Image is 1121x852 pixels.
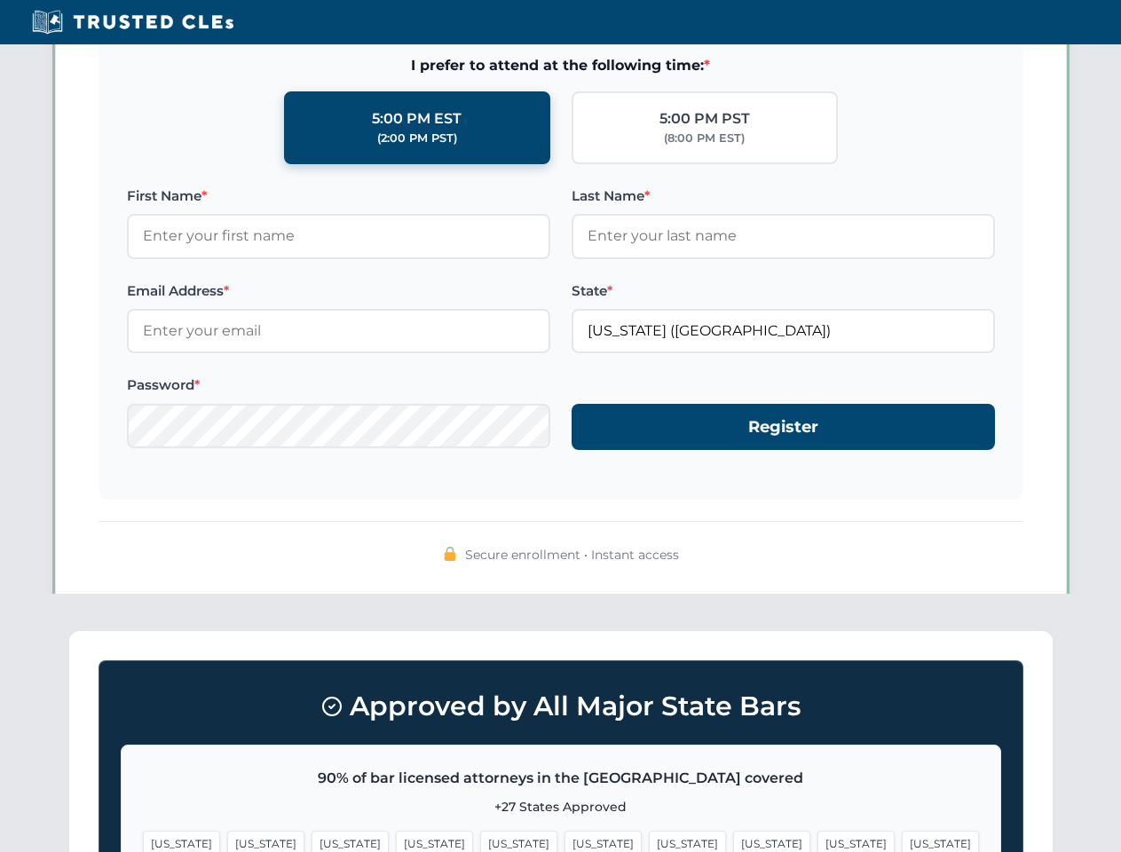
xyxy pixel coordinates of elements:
[127,309,550,353] input: Enter your email
[377,130,457,147] div: (2:00 PM PST)
[121,682,1001,730] h3: Approved by All Major State Bars
[27,9,239,35] img: Trusted CLEs
[127,54,995,77] span: I prefer to attend at the following time:
[443,547,457,561] img: 🔒
[143,797,979,816] p: +27 States Approved
[127,375,550,396] label: Password
[465,545,679,564] span: Secure enrollment • Instant access
[664,130,745,147] div: (8:00 PM EST)
[127,280,550,302] label: Email Address
[572,214,995,258] input: Enter your last name
[572,404,995,451] button: Register
[127,214,550,258] input: Enter your first name
[572,280,995,302] label: State
[127,185,550,207] label: First Name
[143,767,979,790] p: 90% of bar licensed attorneys in the [GEOGRAPHIC_DATA] covered
[572,309,995,353] input: California (CA)
[572,185,995,207] label: Last Name
[372,107,462,130] div: 5:00 PM EST
[659,107,750,130] div: 5:00 PM PST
